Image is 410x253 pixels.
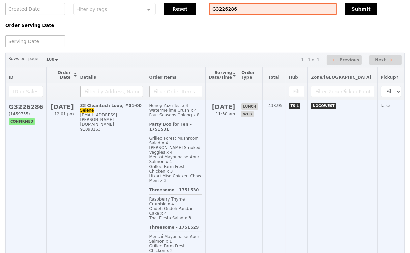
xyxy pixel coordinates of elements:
span: 438.95 [268,103,283,108]
input: Filter Hub [289,86,305,97]
div: 91098163 [80,127,143,132]
span: 12:01 pm [54,112,74,116]
span: false [381,103,390,108]
input: Filter Zone/Pickup Point [311,86,374,97]
button: Submit [345,3,377,15]
button: Previous [327,55,362,65]
span: Grilled Forest Mushroom Salad x 4 [149,136,199,145]
span: Hub [289,75,298,80]
a: Selene [80,108,94,113]
span: Raspberry Thyme Crumble x 4 [149,197,185,206]
span: Thai Fiesta Salad x 3 [149,216,191,220]
span: Zone/[GEOGRAPHIC_DATA] [311,75,371,80]
span: Ondeh Ondeh Pandan Cake x 4 [149,206,194,216]
span: web [241,111,253,117]
span: ID [9,75,13,80]
span: Next [375,56,386,64]
h5: Order Serving Date [5,23,65,28]
span: Filter by tags [76,6,107,12]
span: Order Items [149,75,177,80]
input: Filter by Address, Name, Email, Mobile [80,86,143,97]
span: TS-L [289,103,301,109]
span: 11:30 am [216,112,235,116]
input: Serving Date [5,35,65,47]
label: Rows per page: [8,55,40,62]
div: Four Seasons Oolong x 8 [149,113,202,117]
span: Pickup? [381,75,398,80]
span: Hikari Miso Chicken Chow Mein x 3 [149,174,201,183]
span: Previous [340,56,359,64]
div: Honey Yuzu Tea x 4 [149,103,202,108]
b: Party Box for Ten - 1751531 [149,122,192,132]
input: ID or Salesperson name [9,86,43,97]
span: Order Type [241,70,255,80]
div: [EMAIL_ADDRESS][PERSON_NAME][DOMAIN_NAME] [80,113,143,127]
input: Filter Order Items [149,86,202,97]
span: Details [80,75,96,80]
input: Created Date [5,3,65,15]
b: Threesome - 1751530 [149,188,199,192]
div: (1459755) [9,112,43,116]
span: confirmed [9,118,35,125]
span: Mentai Mayonnaise Aburi Salmon x 1 [149,234,201,244]
h2: [DATE] [50,103,74,110]
h2: G3226286 [9,103,43,110]
span: Mentai Mayonnaise Aburi Salmon x 4 [149,155,201,164]
span: lunch [241,103,258,110]
span: Grilled Farm Fresh Chicken x 2 [149,244,186,253]
span: Grilled Farm Fresh Chicken x 3 [149,164,186,174]
div: 38 Cleantech Loop, #01-00 [80,103,143,108]
span: NOGOWEST [311,103,336,109]
span: [PERSON_NAME] Smoked Veggies x 4 [149,145,201,155]
div: 1 - 1 of 1 [301,58,319,62]
h2: [DATE] [209,103,235,110]
button: Reset [164,3,196,15]
button: Next [369,55,402,65]
input: Search any field [209,3,337,15]
b: Threesome - 1751529 [149,225,199,230]
div: Watermelime Crush x 4 [149,108,202,113]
